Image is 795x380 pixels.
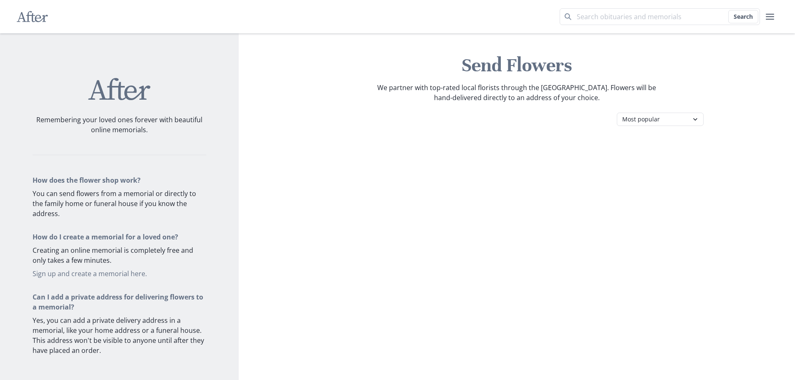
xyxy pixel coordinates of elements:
select: Category filter [617,113,704,126]
p: Creating an online memorial is completely free and only takes a few minutes. [33,245,206,265]
p: Remembering your loved ones forever with beautiful online memorials. [33,115,206,135]
p: You can send flowers from a memorial or directly to the family home or funeral house if you know ... [33,189,206,219]
button: Search [728,10,758,23]
h3: How does the flower shop work? [33,175,206,185]
button: user menu [762,8,778,25]
input: Search term [560,8,760,25]
p: Yes, you can add a private delivery address in a memorial, like your home address or a funeral ho... [33,315,206,355]
a: Sign up and create a memorial here. [33,269,147,278]
h1: Send Flowers [245,53,789,78]
h3: Can I add a private address for delivering flowers to a memorial? [33,292,206,312]
p: We partner with top-rated local florists through the [GEOGRAPHIC_DATA]. Flowers will be hand-deli... [376,83,657,103]
h3: How do I create a memorial for a loved one? [33,232,206,242]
